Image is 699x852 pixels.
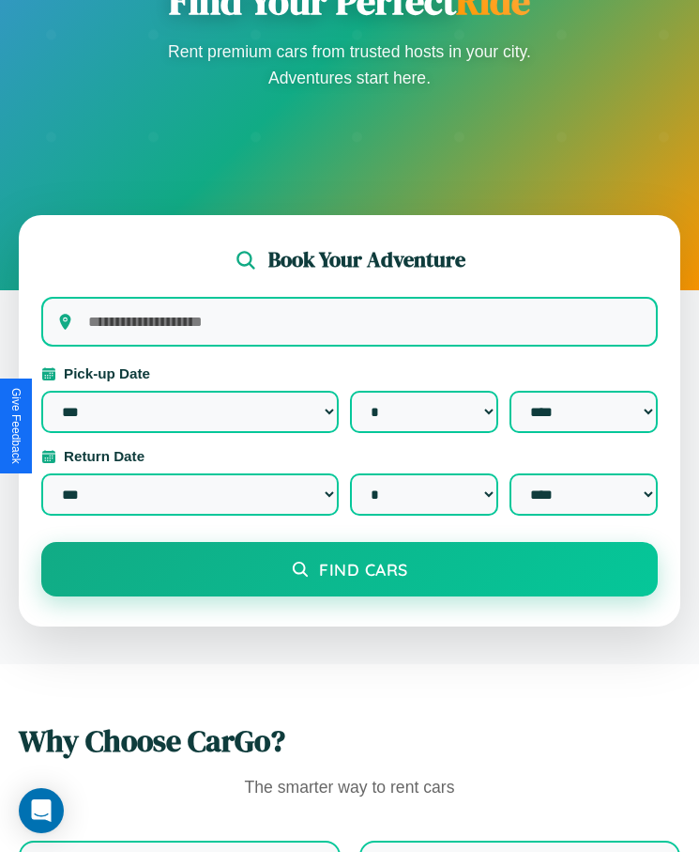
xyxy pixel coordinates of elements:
[162,39,538,91] p: Rent premium cars from trusted hosts in your city. Adventures start here.
[41,448,658,464] label: Return Date
[9,388,23,464] div: Give Feedback
[41,542,658,596] button: Find Cars
[268,245,465,274] h2: Book Your Adventure
[19,788,64,833] div: Open Intercom Messenger
[19,773,680,803] p: The smarter way to rent cars
[19,720,680,762] h2: Why Choose CarGo?
[41,365,658,381] label: Pick-up Date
